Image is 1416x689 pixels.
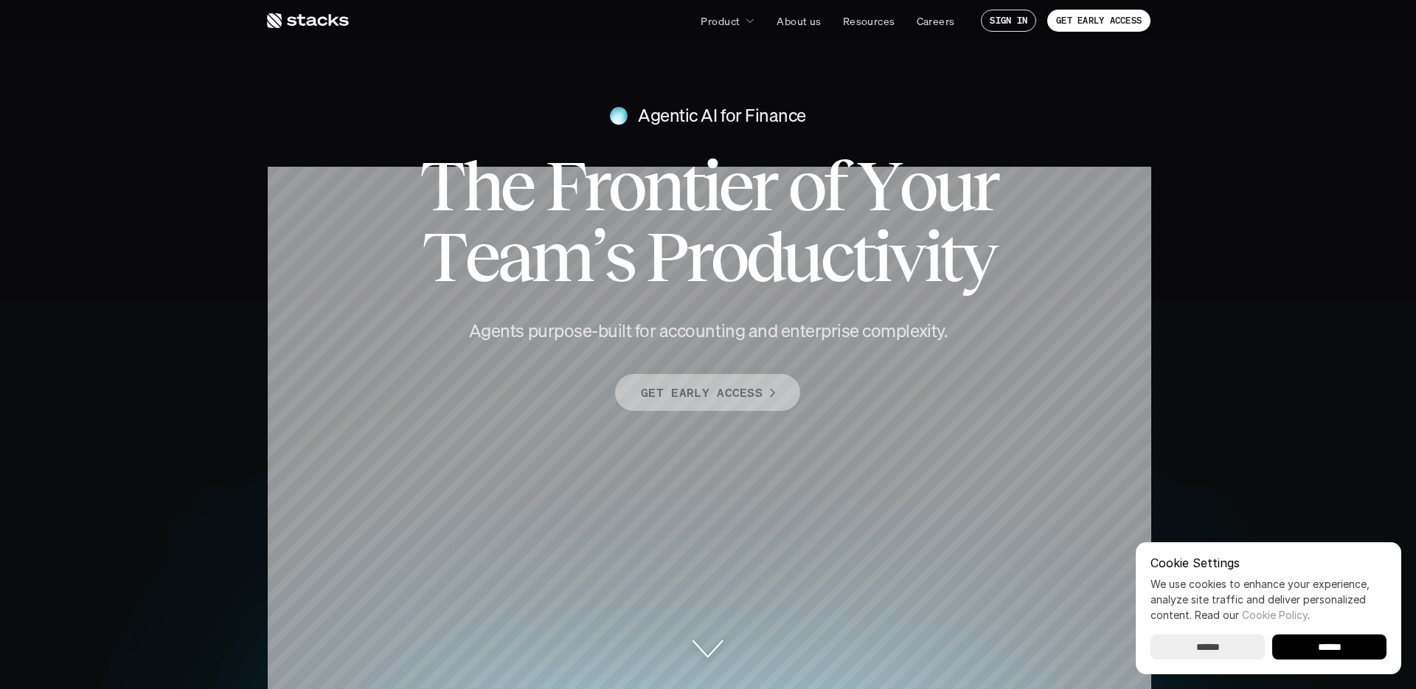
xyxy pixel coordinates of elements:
span: t [681,150,702,221]
span: v [889,221,923,292]
span: r [751,150,775,221]
span: e [500,150,532,221]
span: T [422,221,465,292]
span: r [686,221,710,292]
span: e [718,150,751,221]
span: T [420,150,462,221]
span: i [872,221,889,292]
span: ’ [591,221,604,292]
a: Cookie Policy [1242,609,1308,621]
span: P [645,221,685,292]
a: GET EARLY ACCESS [1047,10,1150,32]
span: c [820,221,852,292]
span: t [852,221,872,292]
p: Cookie Settings [1150,557,1386,569]
span: Read our . [1195,609,1310,621]
span: h [462,150,500,221]
span: t [940,221,960,292]
span: i [923,221,940,292]
a: About us [768,7,830,34]
span: i [702,150,718,221]
a: Resources [834,7,904,34]
p: GET EARLY ACCESS [641,382,763,404]
span: o [788,150,823,221]
span: n [643,150,681,221]
span: e [465,221,497,292]
h4: Agentic AI for Finance [638,103,805,128]
a: Careers [908,7,964,34]
span: s [604,221,634,292]
span: o [710,221,746,292]
span: Y [857,150,899,221]
p: GET EARLY ACCESS [1056,15,1142,26]
span: u [782,221,819,292]
span: F [545,150,583,221]
p: Resources [843,13,895,29]
p: Careers [917,13,955,29]
span: d [746,221,782,292]
span: o [608,150,643,221]
p: SIGN IN [990,15,1027,26]
span: y [960,221,994,292]
p: We use cookies to enhance your experience, analyze site traffic and deliver personalized content. [1150,576,1386,623]
span: f [823,150,844,221]
a: GET EARLY ACCESS [615,374,800,411]
p: Product [701,13,740,29]
h4: Agents purpose-built for accounting and enterprise complexity. [442,319,974,344]
span: o [899,150,934,221]
a: SIGN IN [981,10,1036,32]
span: r [583,150,608,221]
span: a [497,221,530,292]
span: m [530,221,591,292]
span: u [934,150,972,221]
p: About us [777,13,821,29]
span: r [972,150,996,221]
